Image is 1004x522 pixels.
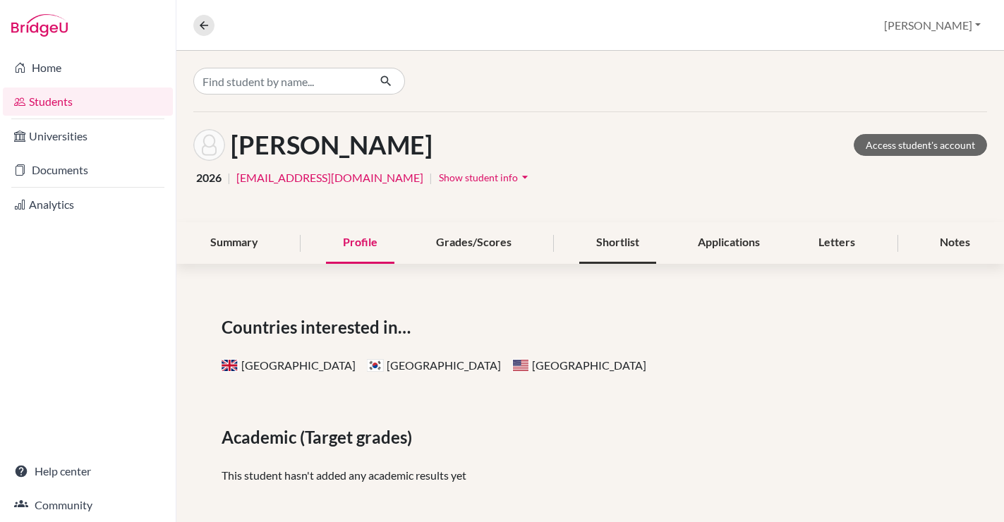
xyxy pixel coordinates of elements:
div: Letters [802,222,872,264]
a: Documents [3,156,173,184]
a: Home [3,54,173,82]
span: | [429,169,433,186]
button: Show student infoarrow_drop_down [438,166,533,188]
div: Applications [681,222,777,264]
span: United States of America [512,359,529,372]
h1: [PERSON_NAME] [231,130,433,160]
a: Students [3,87,173,116]
a: [EMAIL_ADDRESS][DOMAIN_NAME] [236,169,423,186]
img: Bridge-U [11,14,68,37]
span: Academic (Target grades) [222,425,418,450]
span: [GEOGRAPHIC_DATA] [222,358,356,372]
span: South Korea [367,359,384,372]
span: [GEOGRAPHIC_DATA] [512,358,646,372]
p: This student hasn't added any academic results yet [222,467,959,484]
div: Notes [923,222,987,264]
a: Help center [3,457,173,485]
span: Countries interested in… [222,315,416,340]
span: | [227,169,231,186]
i: arrow_drop_down [518,170,532,184]
a: Access student's account [854,134,987,156]
div: Summary [193,222,275,264]
input: Find student by name... [193,68,368,95]
div: Grades/Scores [419,222,528,264]
span: Show student info [439,171,518,183]
span: [GEOGRAPHIC_DATA] [367,358,501,372]
a: Universities [3,122,173,150]
img: Taekhyun Kwon's avatar [193,129,225,161]
div: Profile [326,222,394,264]
span: 2026 [196,169,222,186]
button: [PERSON_NAME] [878,12,987,39]
a: Analytics [3,190,173,219]
span: United Kingdom [222,359,238,372]
a: Community [3,491,173,519]
div: Shortlist [579,222,656,264]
